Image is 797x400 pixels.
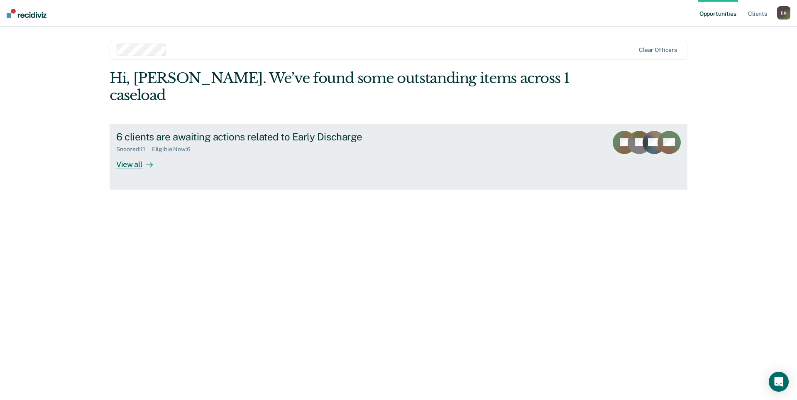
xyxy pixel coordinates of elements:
[116,153,163,169] div: View all
[116,131,408,143] div: 6 clients are awaiting actions related to Early Discharge
[777,6,790,20] button: BK
[7,9,46,18] img: Recidiviz
[116,146,152,153] div: Snoozed : 11
[769,372,789,392] div: Open Intercom Messenger
[152,146,197,153] div: Eligible Now : 6
[110,124,687,189] a: 6 clients are awaiting actions related to Early DischargeSnoozed:11Eligible Now:6View all
[110,70,572,104] div: Hi, [PERSON_NAME]. We’ve found some outstanding items across 1 caseload
[777,6,790,20] div: B K
[639,47,677,54] div: Clear officers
